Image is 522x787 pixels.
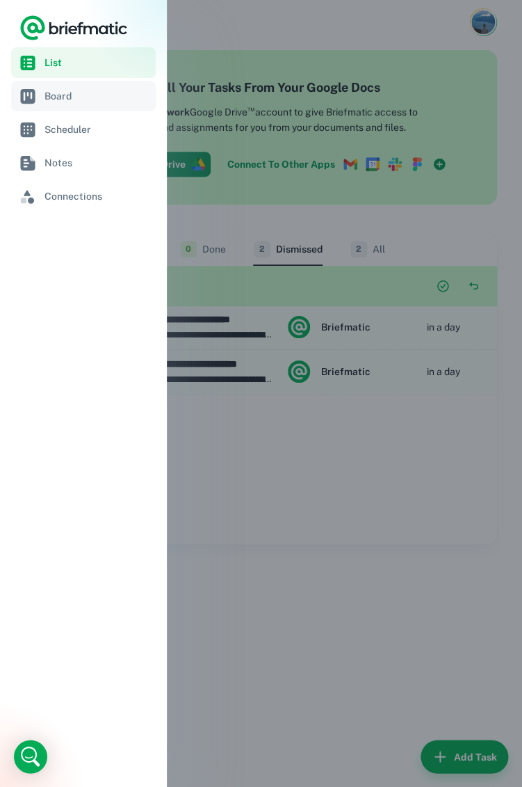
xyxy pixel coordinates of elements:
span: Connections [44,189,150,204]
span: List [44,55,150,70]
a: Logo [19,14,128,42]
div: Open Intercom Messenger [14,740,47,773]
span: Notes [44,155,150,170]
a: Board [11,81,156,111]
span: Scheduler [44,122,150,137]
a: Scheduler [11,114,156,145]
a: List [11,47,156,78]
a: Notes [11,148,156,178]
span: Board [44,88,150,104]
a: Connections [11,181,156,212]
